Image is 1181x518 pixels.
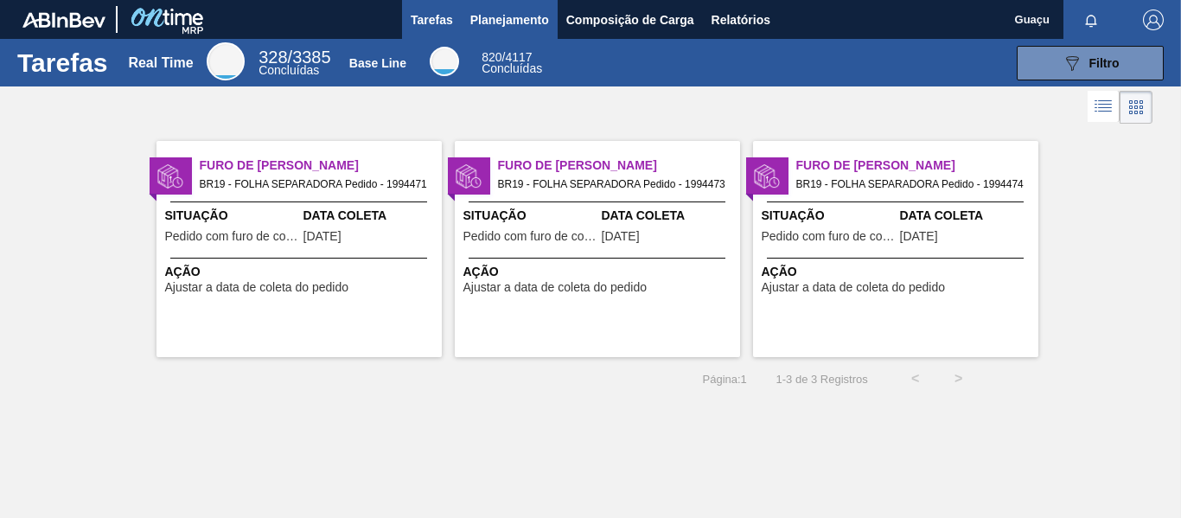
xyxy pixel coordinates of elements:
[157,163,183,189] img: status
[22,12,105,28] img: TNhmsLtSVTkK8tSr43FrP2fwEKptu5GPRR3wAAAABJRU5ErkJggg==
[411,10,453,30] span: Tarefas
[1088,91,1120,124] div: Visão em Lista
[1089,56,1120,70] span: Filtro
[894,357,937,400] button: <
[1017,46,1164,80] button: Filtro
[259,48,330,67] span: / 3385
[349,56,406,70] div: Base Line
[762,281,946,294] span: Ajustar a data de coleta do pedido
[602,207,736,225] span: Data Coleta
[498,157,740,175] span: Furo de Coleta
[430,47,459,76] div: Base Line
[482,52,542,74] div: Base Line
[303,230,342,243] span: 26/08/2025
[703,373,747,386] span: Página : 1
[207,42,245,80] div: Real Time
[463,281,648,294] span: Ajustar a data de coleta do pedido
[796,157,1038,175] span: Furo de Coleta
[128,55,193,71] div: Real Time
[165,230,299,243] span: Pedido com furo de coleta
[482,50,532,64] span: / 4117
[1063,8,1119,32] button: Notificações
[712,10,770,30] span: Relatórios
[900,230,938,243] span: 28/08/2025
[482,50,501,64] span: 820
[900,207,1034,225] span: Data Coleta
[463,263,736,281] span: Ação
[1143,10,1164,30] img: Logout
[165,207,299,225] span: Situação
[259,48,287,67] span: 328
[762,263,1034,281] span: Ação
[463,230,597,243] span: Pedido com furo de coleta
[1120,91,1152,124] div: Visão em Cards
[937,357,980,400] button: >
[796,175,1025,194] span: BR19 - FOLHA SEPARADORA Pedido - 1994474
[762,207,896,225] span: Situação
[463,207,597,225] span: Situação
[200,157,442,175] span: Furo de Coleta
[259,50,330,76] div: Real Time
[498,175,726,194] span: BR19 - FOLHA SEPARADORA Pedido - 1994473
[470,10,549,30] span: Planejamento
[165,281,349,294] span: Ajustar a data de coleta do pedido
[773,373,868,386] span: 1 - 3 de 3 Registros
[303,207,437,225] span: Data Coleta
[259,63,319,77] span: Concluídas
[482,61,542,75] span: Concluídas
[165,263,437,281] span: Ação
[602,230,640,243] span: 21/08/2025
[566,10,694,30] span: Composição de Carga
[762,230,896,243] span: Pedido com furo de coleta
[754,163,780,189] img: status
[200,175,428,194] span: BR19 - FOLHA SEPARADORA Pedido - 1994471
[17,53,108,73] h1: Tarefas
[456,163,482,189] img: status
